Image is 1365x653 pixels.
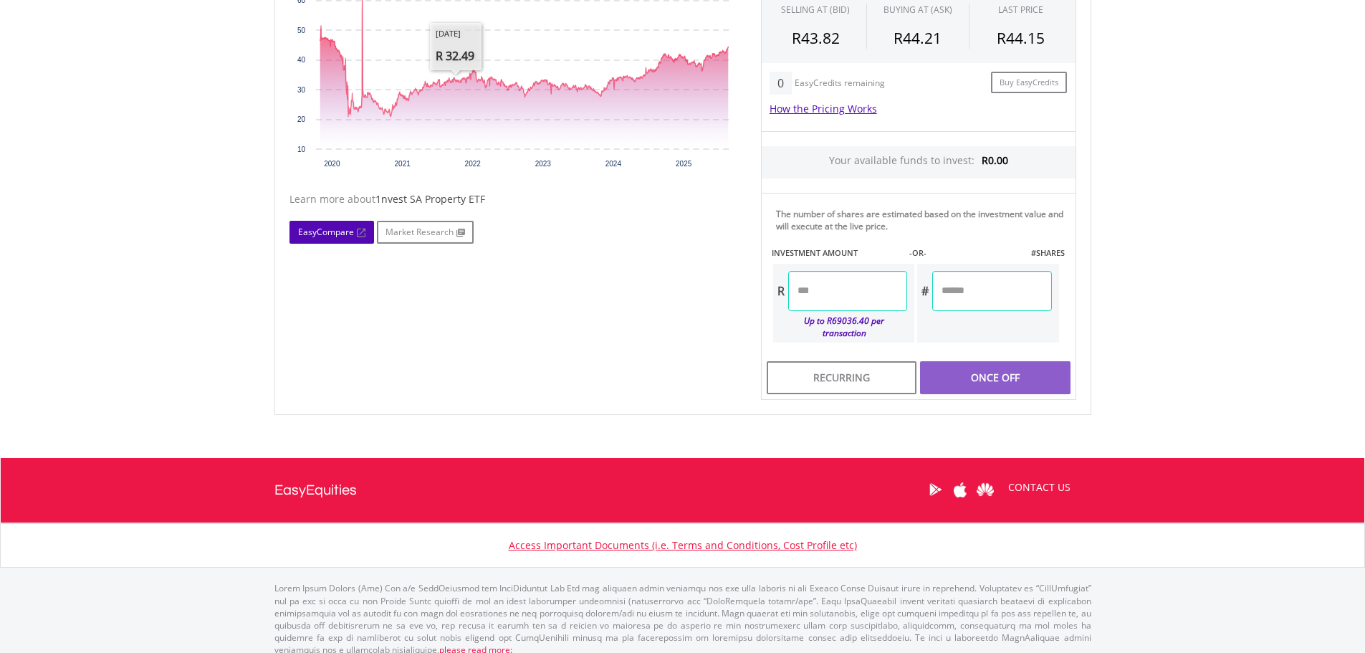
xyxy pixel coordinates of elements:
div: 0 [770,72,792,95]
a: Access Important Documents (i.e. Terms and Conditions, Cost Profile etc) [509,538,857,552]
a: Google Play [923,467,948,512]
div: SELLING AT (BID) [781,4,850,16]
text: 2022 [464,160,481,168]
a: EasyCompare [289,221,374,244]
a: Huawei [973,467,998,512]
div: Once Off [920,361,1070,394]
text: 30 [297,86,305,94]
a: EasyEquities [274,458,357,523]
span: 1nvest SA Property ETF [375,192,485,206]
div: Recurring [767,361,916,394]
span: BUYING AT (ASK) [883,4,952,16]
div: Learn more about [289,192,739,206]
text: 50 [297,27,305,34]
a: Apple [948,467,973,512]
label: INVESTMENT AMOUNT [772,247,858,259]
text: 2025 [676,160,692,168]
div: # [917,271,932,311]
text: 2024 [605,160,621,168]
label: #SHARES [1031,247,1065,259]
a: How the Pricing Works [770,102,877,115]
div: LAST PRICE [998,4,1043,16]
a: Market Research [377,221,474,244]
text: 2021 [394,160,411,168]
div: R [773,271,788,311]
a: Buy EasyCredits [991,72,1067,94]
div: EasyCredits remaining [795,78,885,90]
span: R44.21 [894,28,942,48]
text: 10 [297,146,305,153]
span: R0.00 [982,153,1008,167]
div: Your available funds to invest: [762,146,1076,178]
div: Up to R69036.40 per transaction [773,311,908,343]
span: R43.82 [792,28,840,48]
text: 40 [297,56,305,64]
text: 20 [297,115,305,123]
span: R44.15 [997,28,1045,48]
a: CONTACT US [998,467,1081,507]
label: -OR- [909,247,926,259]
text: 2023 [535,160,551,168]
text: 2020 [324,160,340,168]
div: The number of shares are estimated based on the investment value and will execute at the live price. [776,208,1070,232]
